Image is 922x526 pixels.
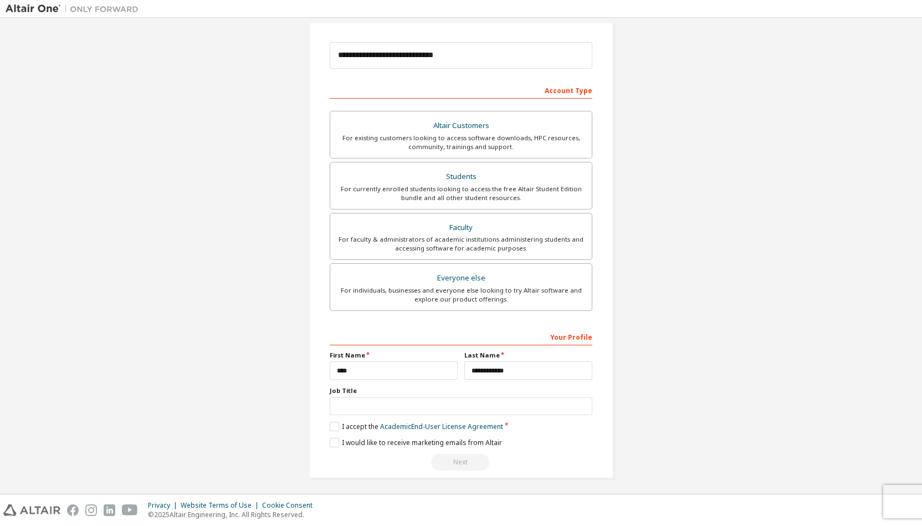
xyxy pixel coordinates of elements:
label: First Name [330,351,458,360]
div: Students [337,169,585,185]
label: Last Name [464,351,592,360]
img: youtube.svg [122,504,138,516]
div: Read and acccept EULA to continue [330,454,592,471]
div: For faculty & administrators of academic institutions administering students and accessing softwa... [337,235,585,253]
img: facebook.svg [67,504,79,516]
div: Everyone else [337,270,585,286]
div: For individuals, businesses and everyone else looking to try Altair software and explore our prod... [337,286,585,304]
div: Cookie Consent [262,501,319,510]
div: Privacy [148,501,181,510]
img: instagram.svg [85,504,97,516]
p: © 2025 Altair Engineering, Inc. All Rights Reserved. [148,510,319,519]
a: Academic End-User License Agreement [380,422,503,431]
img: linkedin.svg [104,504,115,516]
div: Your Profile [330,328,592,345]
div: Website Terms of Use [181,501,262,510]
label: I would like to receive marketing emails from Altair [330,438,502,447]
div: Altair Customers [337,118,585,134]
div: Account Type [330,81,592,99]
div: Faculty [337,220,585,236]
label: I accept the [330,422,503,431]
label: Job Title [330,386,592,395]
img: altair_logo.svg [3,504,60,516]
img: Altair One [6,3,144,14]
div: For existing customers looking to access software downloads, HPC resources, community, trainings ... [337,134,585,151]
div: For currently enrolled students looking to access the free Altair Student Edition bundle and all ... [337,185,585,202]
